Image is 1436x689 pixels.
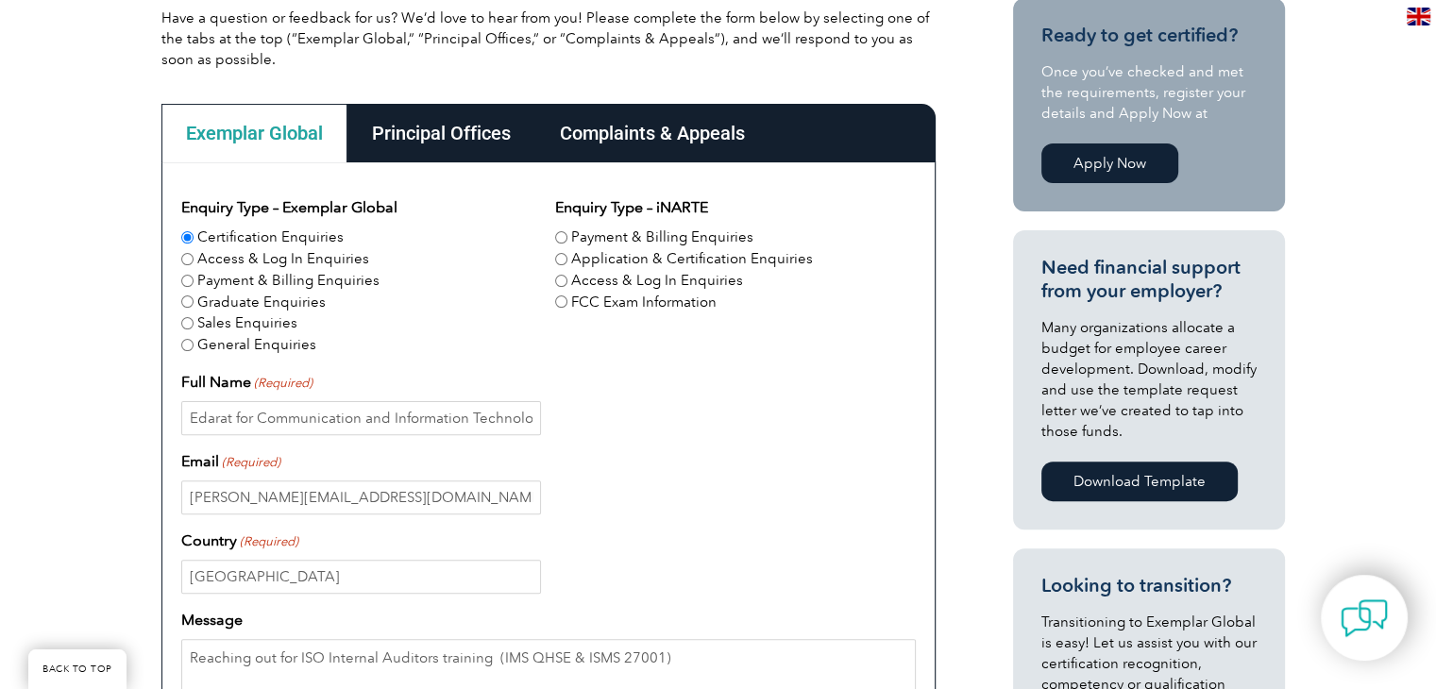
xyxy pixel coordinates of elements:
[181,609,243,631] label: Message
[252,374,313,393] span: (Required)
[181,450,280,473] label: Email
[181,529,298,552] label: Country
[347,104,535,162] div: Principal Offices
[1041,143,1178,183] a: Apply Now
[197,270,380,292] label: Payment & Billing Enquiries
[1041,462,1238,501] a: Download Template
[161,8,936,70] p: Have a question or feedback for us? We’d love to hear from you! Please complete the form below by...
[1041,317,1257,442] p: Many organizations allocate a budget for employee career development. Download, modify and use th...
[220,453,280,472] span: (Required)
[197,248,369,270] label: Access & Log In Enquiries
[238,532,298,551] span: (Required)
[181,371,313,394] label: Full Name
[571,292,717,313] label: FCC Exam Information
[197,292,326,313] label: Graduate Enquiries
[571,248,813,270] label: Application & Certification Enquiries
[535,104,769,162] div: Complaints & Appeals
[161,104,347,162] div: Exemplar Global
[28,649,127,689] a: BACK TO TOP
[571,270,743,292] label: Access & Log In Enquiries
[555,196,708,219] legend: Enquiry Type – iNARTE
[1041,256,1257,303] h3: Need financial support from your employer?
[1341,595,1388,642] img: contact-chat.png
[1041,574,1257,597] h3: Looking to transition?
[1041,61,1257,124] p: Once you’ve checked and met the requirements, register your details and Apply Now at
[197,227,344,248] label: Certification Enquiries
[181,196,397,219] legend: Enquiry Type – Exemplar Global
[197,312,297,334] label: Sales Enquiries
[571,227,753,248] label: Payment & Billing Enquiries
[1407,8,1430,25] img: en
[1041,24,1257,47] h3: Ready to get certified?
[197,334,316,356] label: General Enquiries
